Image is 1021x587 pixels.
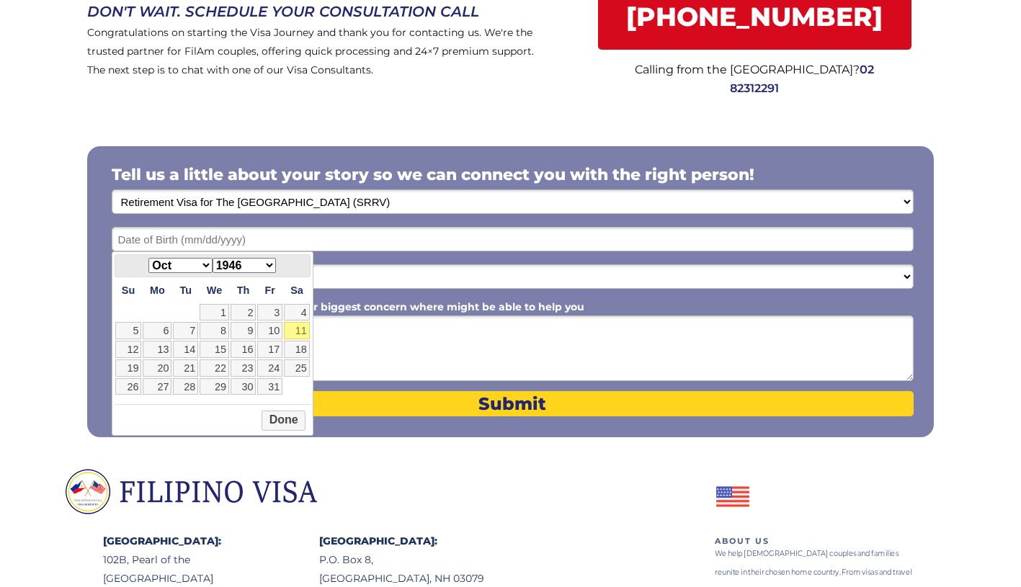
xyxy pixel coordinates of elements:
span: [PHONE_NUMBER] [598,1,911,32]
a: 14 [173,341,198,358]
a: 9 [231,322,256,339]
a: 26 [115,378,142,395]
span: Tuesday [179,284,192,296]
a: 30 [231,378,256,395]
a: 22 [200,359,229,377]
a: 4 [284,304,310,321]
a: 13 [143,341,171,358]
span: Friday [265,284,275,296]
a: 25 [284,359,310,377]
a: 16 [231,341,256,358]
select: Select year [213,258,276,273]
span: Saturday [290,284,303,296]
span: Congratulations on starting the Visa Journey and thank you for contacting us. We're the trusted p... [87,26,534,76]
a: 10 [257,322,282,339]
a: 6 [143,322,171,339]
span: [GEOGRAPHIC_DATA]: [103,534,221,547]
a: 15 [200,341,229,358]
a: 24 [257,359,282,377]
select: Select month [148,258,212,273]
span: Sunday [122,284,135,296]
a: 8 [200,322,229,339]
a: 20 [143,359,171,377]
span: Monday [150,284,165,296]
a: 27 [143,378,171,395]
a: 31 [257,378,282,395]
a: 5 [115,322,142,339]
span: ABOUT US [715,536,770,546]
a: 23 [231,359,256,377]
a: 7 [173,322,198,339]
a: 2 [231,304,256,321]
span: [GEOGRAPHIC_DATA]: [319,534,437,547]
span: Please share your story or provide your biggest concern where might be able to help you [112,300,584,313]
a: 28 [173,378,198,395]
span: Thursday [237,284,250,296]
a: 11 [284,322,310,339]
a: 21 [173,359,198,377]
span: P.O. Box 8, [GEOGRAPHIC_DATA], NH 03079 [319,553,484,585]
input: Date of Birth (mm/dd/yyyy) [112,227,914,251]
a: 1 [200,304,229,321]
a: 17 [257,341,282,358]
a: 12 [115,341,142,358]
span: Submit [112,393,914,414]
span: DON'T WAIT. SCHEDULE YOUR CONSULTATION CALL [87,3,479,20]
span: Calling from the [GEOGRAPHIC_DATA]? [635,63,860,76]
a: 29 [200,378,229,395]
a: 18 [284,341,310,358]
span: Wednesday [207,284,222,296]
button: Done [262,411,306,431]
span: Tell us a little about your story so we can connect you with the right person! [112,165,754,184]
a: 3 [257,304,282,321]
a: 19 [115,359,142,377]
button: Submit [112,391,914,416]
